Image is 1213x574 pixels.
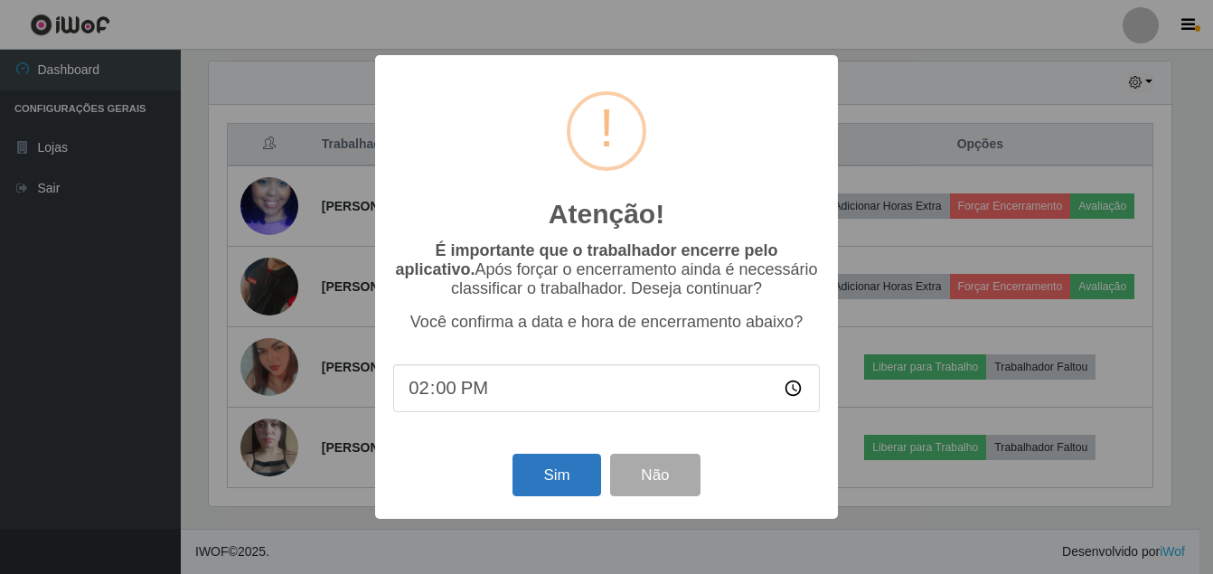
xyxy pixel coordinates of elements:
h2: Atenção! [549,198,664,231]
p: Após forçar o encerramento ainda é necessário classificar o trabalhador. Deseja continuar? [393,241,820,298]
p: Você confirma a data e hora de encerramento abaixo? [393,313,820,332]
b: É importante que o trabalhador encerre pelo aplicativo. [395,241,777,278]
button: Não [610,454,700,496]
button: Sim [512,454,600,496]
